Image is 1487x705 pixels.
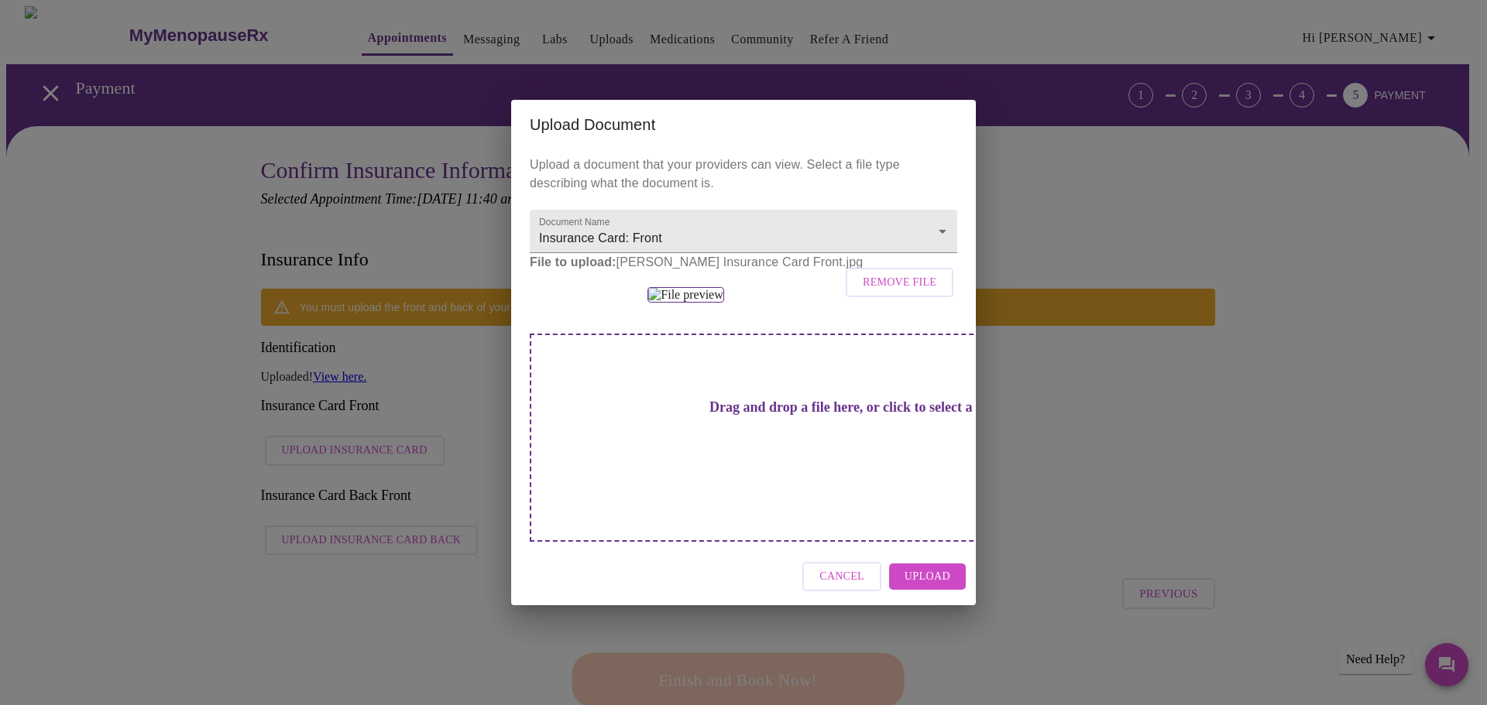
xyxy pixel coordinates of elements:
[802,562,881,592] button: Cancel
[530,255,616,269] strong: File to upload:
[846,268,953,298] button: Remove File
[638,399,1066,416] h3: Drag and drop a file here, or click to select a file
[889,563,966,590] button: Upload
[905,567,950,587] span: Upload
[647,287,723,303] img: File preview
[819,567,864,587] span: Cancel
[530,156,957,193] p: Upload a document that your providers can view. Select a file type describing what the document is.
[530,112,957,137] h2: Upload Document
[530,253,957,272] p: [PERSON_NAME] Insurance Card Front.jpg
[530,210,957,253] div: Insurance Card: Front
[863,273,936,293] span: Remove File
